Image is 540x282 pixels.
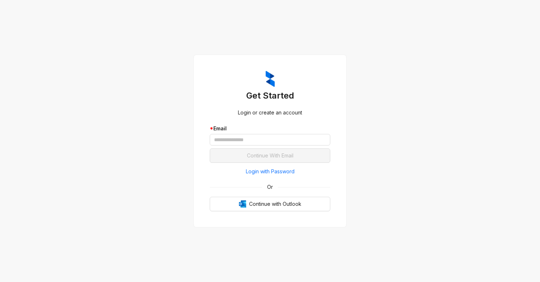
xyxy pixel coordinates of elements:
[249,200,301,208] span: Continue with Outlook
[210,197,330,211] button: OutlookContinue with Outlook
[210,90,330,101] h3: Get Started
[210,109,330,117] div: Login or create an account
[210,125,330,133] div: Email
[210,166,330,177] button: Login with Password
[239,200,246,208] img: Outlook
[262,183,278,191] span: Or
[246,168,295,175] span: Login with Password
[266,71,275,87] img: ZumaIcon
[210,148,330,163] button: Continue With Email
